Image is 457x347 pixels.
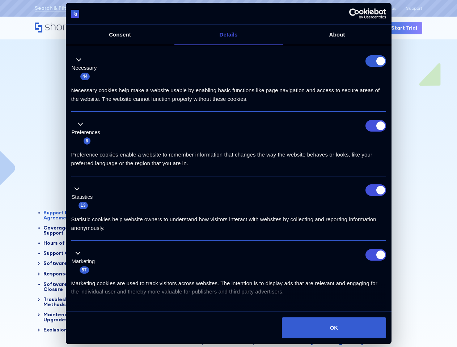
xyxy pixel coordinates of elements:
div: Coverage of Support [43,225,94,235]
div: Preference cookies enable a website to remember information that changes the way the website beha... [71,145,386,168]
div: Exclusions [43,327,94,332]
div: SLA [35,80,422,85]
button: Statistics (13) [71,184,97,210]
h1: Support Level Agreement [35,95,422,120]
button: Preferences (6) [71,120,105,145]
div: Maintenance and Upgrades [43,312,94,322]
span: Marketing cookies are used to track visitors across websites. The intention is to display ads tha... [71,280,377,295]
a: Search & Filter Toolbar [35,4,92,12]
label: Statistics [72,193,93,201]
span: 57 [80,266,89,274]
div: Necessary cookies help make a website usable by enabling basic functions like page navigation and... [71,81,386,103]
div: Software Defects [43,261,94,266]
a: Usercentrics Cookiebot - opens in a new window [323,8,386,19]
a: Consent [66,25,174,45]
div: Software Defect Closure [43,282,94,292]
span: 6 [84,137,90,145]
a: Home [35,22,94,33]
div: Troubleshooting Methods [43,297,94,307]
a: Support [406,6,422,11]
label: Marketing [72,257,95,266]
img: logo [71,10,80,18]
div: Hours of Availability [43,240,94,245]
div: Response Times [43,271,94,276]
label: Preferences [72,128,100,137]
label: Necessary [72,64,97,72]
iframe: Chat Widget [327,263,457,347]
a: Details [174,25,283,45]
span: 13 [79,202,88,209]
div: Support Level Agreement [43,210,94,220]
button: Marketing (57) [71,249,100,274]
div: Statistic cookies help website owners to understand how visitors interact with websites by collec... [71,210,386,232]
a: Start Trial [386,22,422,34]
button: OK [282,317,386,338]
div: Support Channels [43,250,94,256]
button: Necessary (44) [71,55,101,81]
a: About [283,25,392,45]
span: 44 [80,73,90,80]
